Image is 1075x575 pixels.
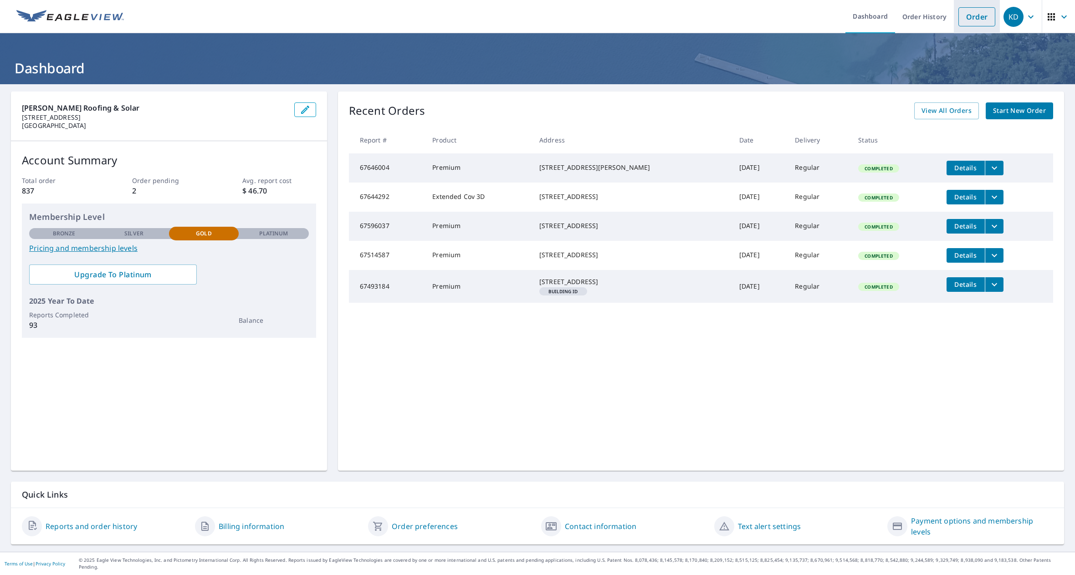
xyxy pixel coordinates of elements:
td: [DATE] [732,212,788,241]
button: filesDropdownBtn-67644292 [985,190,1003,204]
a: Upgrade To Platinum [29,265,197,285]
p: © 2025 Eagle View Technologies, Inc. and Pictometry International Corp. All Rights Reserved. Repo... [79,557,1070,570]
td: Premium [425,270,532,303]
span: Completed [859,165,898,172]
span: Upgrade To Platinum [36,270,189,280]
span: Details [952,193,979,201]
button: detailsBtn-67596037 [947,219,985,234]
button: detailsBtn-67493184 [947,277,985,292]
a: Billing information [219,521,284,532]
td: Regular [788,241,851,270]
span: Details [952,222,979,230]
p: Silver [124,229,143,238]
div: [STREET_ADDRESS] [539,192,725,201]
td: [DATE] [732,270,788,303]
td: [DATE] [732,183,788,212]
a: Contact information [565,521,636,532]
p: [PERSON_NAME] Roofing & Solar [22,102,287,113]
td: Regular [788,270,851,303]
p: Bronze [53,229,76,238]
p: [STREET_ADDRESS] [22,113,287,122]
td: 67493184 [349,270,425,303]
p: $ 46.70 [242,185,316,196]
th: Address [532,127,732,153]
div: [STREET_ADDRESS] [539,277,725,286]
th: Delivery [788,127,851,153]
a: View All Orders [914,102,979,119]
img: EV Logo [16,10,124,24]
p: Order pending [132,176,205,185]
p: Gold [196,229,211,238]
em: Building ID [548,289,578,294]
td: 67514587 [349,241,425,270]
td: Regular [788,183,851,212]
th: Status [851,127,939,153]
a: Privacy Policy [36,560,65,567]
p: Balance [239,315,308,325]
button: detailsBtn-67514587 [947,248,985,263]
th: Date [732,127,788,153]
span: Completed [859,224,898,230]
p: Reports Completed [29,310,99,320]
button: filesDropdownBtn-67493184 [985,277,1003,292]
span: Details [952,251,979,260]
td: Premium [425,153,532,183]
span: Details [952,280,979,289]
a: Reports and order history [46,521,137,532]
td: 67596037 [349,212,425,241]
div: KD [1003,7,1024,27]
a: Payment options and membership levels [911,515,1053,537]
td: [DATE] [732,153,788,183]
button: filesDropdownBtn-67596037 [985,219,1003,234]
p: Membership Level [29,211,309,223]
h1: Dashboard [11,59,1064,77]
div: [STREET_ADDRESS] [539,221,725,230]
td: Regular [788,153,851,183]
td: Premium [425,241,532,270]
p: Platinum [259,229,288,238]
p: 93 [29,320,99,331]
a: Terms of Use [5,560,33,567]
button: detailsBtn-67646004 [947,161,985,175]
td: Premium [425,212,532,241]
td: 67646004 [349,153,425,183]
p: Total order [22,176,95,185]
p: | [5,561,65,566]
p: Quick Links [22,489,1053,500]
a: Start New Order [986,102,1053,119]
p: Account Summary [22,152,316,168]
a: Order preferences [392,521,458,532]
span: Start New Order [993,105,1046,117]
div: [STREET_ADDRESS][PERSON_NAME] [539,163,725,172]
button: filesDropdownBtn-67646004 [985,161,1003,175]
th: Product [425,127,532,153]
p: Recent Orders [349,102,425,119]
td: Extended Cov 3D [425,183,532,212]
th: Report # [349,127,425,153]
button: filesDropdownBtn-67514587 [985,248,1003,263]
a: Text alert settings [738,521,801,532]
p: [GEOGRAPHIC_DATA] [22,122,287,130]
span: View All Orders [921,105,972,117]
td: Regular [788,212,851,241]
p: 2 [132,185,205,196]
span: Completed [859,253,898,259]
span: Completed [859,284,898,290]
p: Avg. report cost [242,176,316,185]
td: 67644292 [349,183,425,212]
span: Completed [859,194,898,201]
a: Order [958,7,995,26]
td: [DATE] [732,241,788,270]
div: [STREET_ADDRESS] [539,250,725,260]
a: Pricing and membership levels [29,243,309,254]
p: 2025 Year To Date [29,295,309,306]
span: Details [952,163,979,172]
button: detailsBtn-67644292 [947,190,985,204]
p: 837 [22,185,95,196]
